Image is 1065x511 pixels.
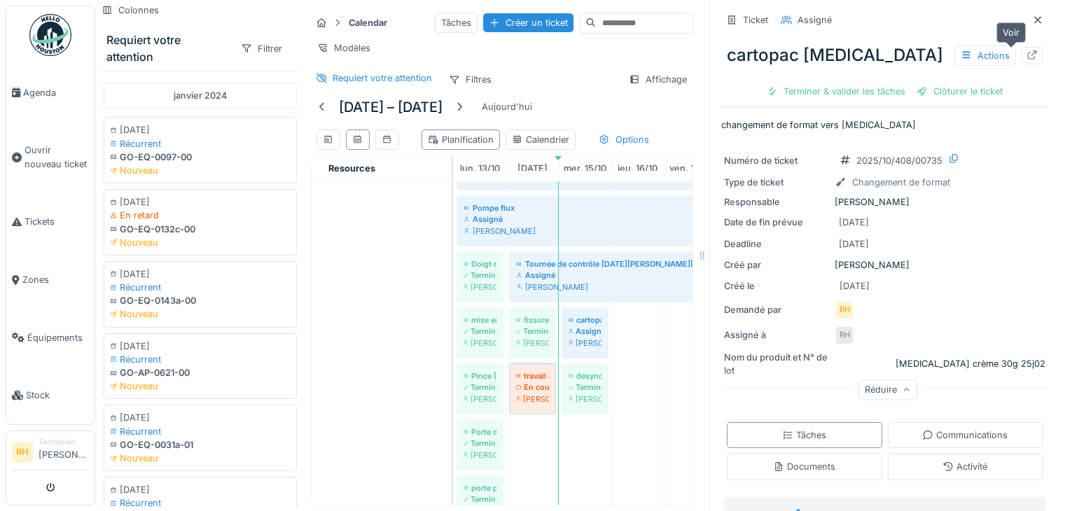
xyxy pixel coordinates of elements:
[464,482,496,493] div: porte paysager avant
[110,425,291,438] div: Récurrent
[428,133,494,146] div: Planification
[840,279,870,293] div: [DATE]
[328,163,375,174] span: Resources
[25,215,89,228] span: Tickets
[464,258,496,269] div: Doigt de prise format Rhinovita gouttes
[6,193,95,251] a: Tickets
[835,325,854,345] div: RH
[560,159,610,178] a: 15 octobre 2025
[39,437,89,467] li: [PERSON_NAME]
[724,351,829,377] div: Nom du produit et N° de lot
[721,37,1048,73] div: cartopac [MEDICAL_DATA]
[839,237,869,251] div: [DATE]
[110,209,291,222] div: En retard
[110,123,291,136] div: [DATE]
[724,216,829,229] div: Date de fin prévue
[110,281,291,294] div: Récurrent
[476,97,538,116] div: Aujourd'hui
[6,64,95,122] a: Agenda
[235,38,288,59] div: Filtrer
[858,379,917,400] div: Réduire
[724,258,829,272] div: Créé par
[724,237,829,251] div: Deadline
[614,159,661,178] a: 16 octobre 2025
[569,381,601,393] div: Terminé
[110,267,291,281] div: [DATE]
[569,393,601,405] div: [PERSON_NAME]
[110,411,291,424] div: [DATE]
[6,122,95,193] a: Ouvrir nouveau ticket
[12,442,33,463] li: RH
[724,176,829,189] div: Type de ticket
[839,216,869,229] div: [DATE]
[724,154,829,167] div: Numéro de ticket
[110,451,291,465] div: Nouveau
[724,328,829,342] div: Assigné à
[773,460,835,473] div: Documents
[343,16,393,29] strong: Calendar
[622,69,693,90] div: Affichage
[110,366,291,379] div: GO-AP-0621-00
[516,393,549,405] div: [PERSON_NAME]
[464,426,496,437] div: Porte de la zone leal
[110,137,291,150] div: Récurrent
[996,22,1026,43] div: Voir
[104,83,297,108] div: janvier 2024
[464,325,496,337] div: Terminé
[724,303,829,316] div: Demandé par
[464,202,812,213] div: Pompe flux
[110,353,291,366] div: Récurrent
[464,370,496,381] div: Pince [PERSON_NAME]
[435,13,478,33] div: Tâches
[6,367,95,425] a: Stock
[39,437,89,447] div: Technicien
[942,460,987,473] div: Activité
[339,99,443,115] h5: [DATE] – [DATE]
[311,38,377,58] div: Modèles
[110,339,291,353] div: [DATE]
[26,388,89,402] span: Stock
[569,325,601,337] div: Assigné
[954,45,1016,66] div: Actions
[110,307,291,321] div: Nouveau
[110,496,291,510] div: Récurrent
[110,223,291,236] div: GO-EQ-0132c-00
[6,309,95,367] a: Équipements
[23,86,89,99] span: Agenda
[22,273,89,286] span: Zones
[464,225,812,237] div: [PERSON_NAME]
[483,13,573,32] div: Créer un ticket
[516,269,812,281] div: Assigné
[464,493,496,505] div: Terminé
[724,258,1045,272] div: [PERSON_NAME]
[512,133,569,146] div: Calendrier
[782,428,826,442] div: Tâches
[516,325,549,337] div: Terminé
[761,82,911,101] div: Terminer & valider les tâches
[12,437,89,470] a: RH Technicien[PERSON_NAME]
[569,314,601,325] div: cartopac [MEDICAL_DATA]
[6,251,95,309] a: Zones
[569,370,601,381] div: désynchronisation au niveau de la V2000
[464,437,496,449] div: Terminé
[516,337,549,349] div: [PERSON_NAME]
[514,159,551,178] a: 14 octobre 2025
[25,143,89,170] span: Ouvrir nouveau ticket
[516,381,549,393] div: En cours
[443,69,498,90] div: Filtres
[464,449,496,461] div: [PERSON_NAME]
[798,13,832,27] div: Assigné
[724,279,829,293] div: Créé le
[922,428,1008,442] div: Communications
[896,357,1045,370] div: [MEDICAL_DATA] crème 30g 25j02
[464,393,496,405] div: [PERSON_NAME]
[724,195,1045,209] div: [PERSON_NAME]
[592,129,655,150] div: Options
[464,269,496,281] div: Terminé
[835,300,854,320] div: RH
[110,438,291,451] div: GO-EQ-0031a-01
[457,159,503,178] a: 13 octobre 2025
[106,31,229,65] div: Requiert votre attention
[110,164,291,177] div: Nouveau
[110,483,291,496] div: [DATE]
